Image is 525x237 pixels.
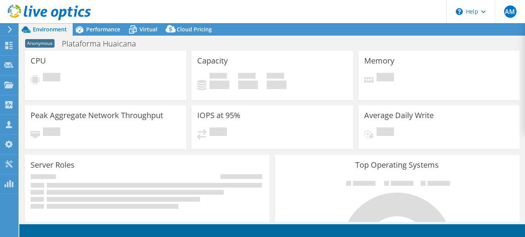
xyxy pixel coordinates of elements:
[281,161,514,169] h3: Top Operating Systems
[377,127,394,138] span: Pending
[31,161,75,169] h3: Server Roles
[31,111,163,120] h3: Peak Aggregate Network Throughput
[177,26,212,33] span: Cloud Pricing
[364,111,434,120] h3: Average Daily Write
[210,73,227,81] span: Used
[377,73,394,83] span: Pending
[31,57,46,65] h3: CPU
[25,39,55,48] span: Anonymous
[210,81,229,89] h4: 0 GiB
[210,127,227,138] span: Pending
[504,5,516,18] span: AM
[33,26,67,33] span: Environment
[43,73,60,83] span: Pending
[140,26,157,33] span: Virtual
[43,127,60,138] span: Pending
[197,111,240,120] h3: IOPS at 95%
[456,8,463,15] svg: \n
[267,73,284,81] span: Total
[197,57,228,65] h3: Capacity
[238,81,258,89] h4: 0 GiB
[58,39,148,48] h1: Plataforma Huaicana
[267,81,286,89] h4: 0 GiB
[238,73,256,81] span: Free
[364,57,394,65] h3: Memory
[86,26,120,33] span: Performance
